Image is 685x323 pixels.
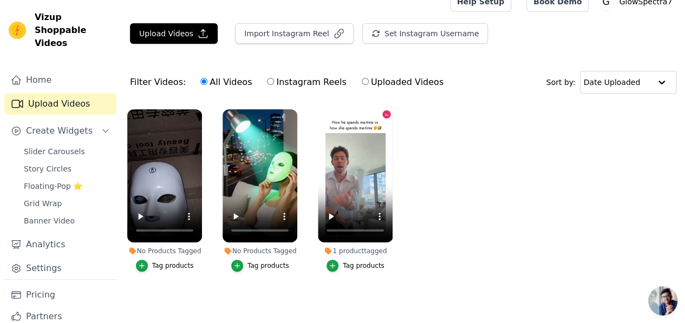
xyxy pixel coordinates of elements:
div: Tag products [343,261,384,270]
div: No Products Tagged [127,247,202,255]
label: All Videos [200,75,252,89]
button: Import Instagram Reel [235,23,354,44]
span: Slider Carousels [24,146,85,157]
button: Tag products [327,260,384,272]
a: Grid Wrap [17,196,116,211]
input: Uploaded Videos [362,78,369,85]
button: Set Instagram Username [362,23,488,44]
a: Upload Videos [4,93,116,115]
button: Tag products [136,260,194,272]
label: Instagram Reels [266,75,347,89]
div: Sort by: [546,71,677,94]
span: Vizup Shoppable Videos [35,11,112,50]
div: Tag products [152,261,194,270]
button: Create Widgets [4,120,116,142]
img: Vizup [9,22,26,39]
a: Settings [4,258,116,279]
a: Analytics [4,234,116,255]
input: Instagram Reels [267,78,274,85]
a: Home [4,69,116,91]
a: Banner Video [17,213,116,228]
div: Tag products [247,261,289,270]
span: Floating-Pop ⭐ [24,181,82,192]
div: Filter Videos: [130,70,449,95]
span: Story Circles [24,163,71,174]
span: Banner Video [24,215,75,226]
a: Floating-Pop ⭐ [17,179,116,194]
span: Create Widgets [26,124,93,137]
input: All Videos [200,78,207,85]
button: Upload Videos [130,23,218,44]
div: No Products Tagged [223,247,297,255]
div: 1 product tagged [318,247,393,255]
a: Story Circles [17,161,116,176]
label: Uploaded Videos [361,75,444,89]
span: Grid Wrap [24,198,62,209]
a: Slider Carousels [17,144,116,159]
button: Tag products [231,260,289,272]
a: Open chat [648,286,677,315]
a: Pricing [4,284,116,306]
